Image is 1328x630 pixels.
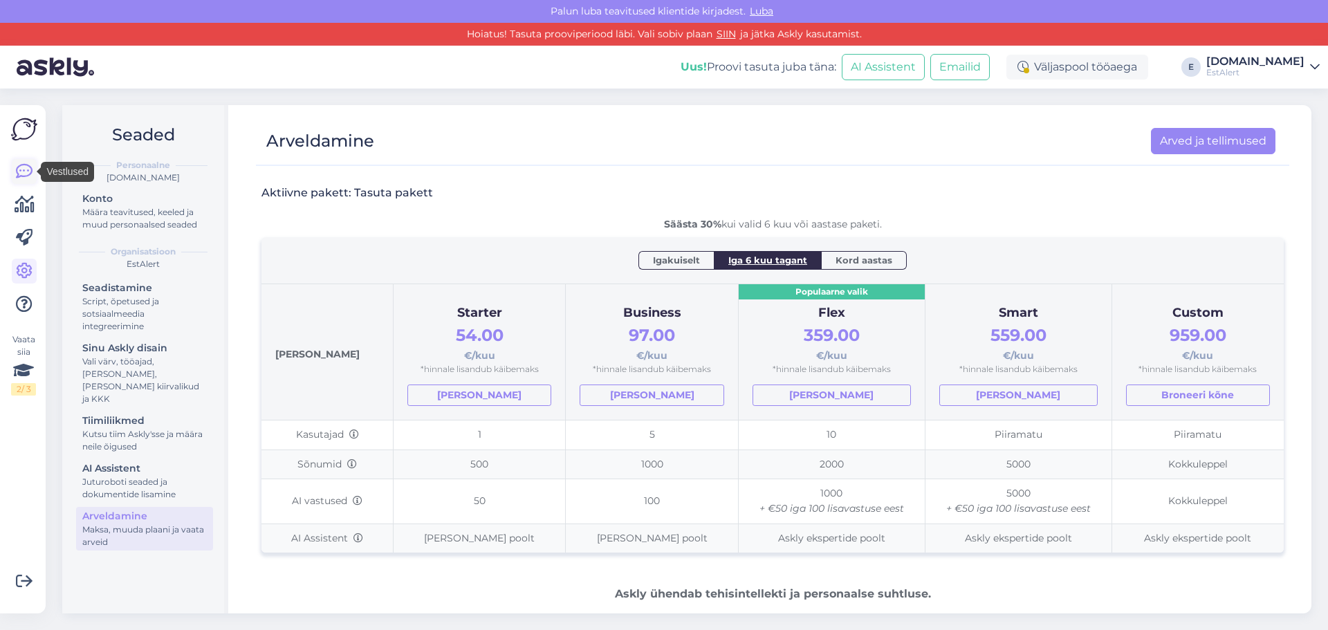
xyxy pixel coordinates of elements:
div: Maksa, muuda plaani ja vaata arveid [82,524,207,548]
div: Arveldamine [82,509,207,524]
div: Populaarne valik [739,284,925,300]
span: Igakuiselt [653,253,700,267]
div: E [1181,57,1201,77]
div: €/kuu [753,322,911,363]
i: + €50 iga 100 lisavastuse eest [946,502,1091,515]
div: Konto [82,192,207,206]
div: Starter [407,304,551,323]
b: Säästa 30% [664,218,721,230]
td: Askly ekspertide poolt [738,524,925,553]
div: Vestlused [41,162,94,182]
td: 1000 [738,479,925,524]
td: 2000 [738,450,925,479]
td: Askly ekspertide poolt [1112,524,1284,553]
a: SIIN [712,28,740,40]
div: Business [580,304,723,323]
div: [DOMAIN_NAME] [73,172,213,184]
b: Organisatsioon [111,245,176,258]
div: Script, õpetused ja sotsiaalmeedia integreerimine [82,295,207,333]
div: *hinnale lisandub käibemaks [407,363,551,376]
a: SeadistamineScript, õpetused ja sotsiaalmeedia integreerimine [76,279,213,335]
td: 5000 [925,450,1112,479]
div: Tiimiliikmed [82,414,207,428]
div: Arveldamine [266,128,374,154]
span: Kord aastas [836,253,892,267]
td: Askly ekspertide poolt [925,524,1112,553]
div: [PERSON_NAME] [275,298,379,406]
div: AI Assistent [82,461,207,476]
span: 959.00 [1170,325,1226,345]
div: €/kuu [1126,322,1270,363]
td: AI vastused [261,479,394,524]
div: Proovi tasuta juba täna: [681,59,836,75]
span: 359.00 [804,325,860,345]
a: [PERSON_NAME] [407,385,551,406]
div: Toetame parimaid tiime, [PERSON_NAME], igas kanalis, igas keeles. [261,586,1284,619]
h3: Aktiivne pakett: Tasuta pakett [261,185,433,201]
span: 97.00 [629,325,675,345]
div: *hinnale lisandub käibemaks [753,363,911,376]
td: Kasutajad [261,420,394,450]
div: Flex [753,304,911,323]
div: €/kuu [407,322,551,363]
span: Iga 6 kuu tagant [728,253,807,267]
td: 500 [394,450,566,479]
td: Kokkuleppel [1112,450,1284,479]
div: Custom [1126,304,1270,323]
a: [DOMAIN_NAME]EstAlert [1206,56,1320,78]
h2: Seaded [73,122,213,148]
div: €/kuu [939,322,1098,363]
div: Sinu Askly disain [82,341,207,355]
td: 100 [566,479,738,524]
td: AI Assistent [261,524,394,553]
div: Smart [939,304,1098,323]
div: Vali värv, tööajad, [PERSON_NAME], [PERSON_NAME] kiirvalikud ja KKK [82,355,207,405]
div: [DOMAIN_NAME] [1206,56,1304,67]
td: Piiramatu [1112,420,1284,450]
td: [PERSON_NAME] poolt [566,524,738,553]
div: €/kuu [580,322,723,363]
div: EstAlert [73,258,213,270]
span: Luba [746,5,777,17]
a: TiimiliikmedKutsu tiim Askly'sse ja määra neile õigused [76,411,213,455]
div: Vaata siia [11,333,36,396]
div: Seadistamine [82,281,207,295]
div: *hinnale lisandub käibemaks [580,363,723,376]
div: kui valid 6 kuu või aastase paketi. [261,217,1284,232]
div: Määra teavitused, keeled ja muud personaalsed seaded [82,206,207,231]
div: EstAlert [1206,67,1304,78]
td: 1 [394,420,566,450]
b: Askly ühendab tehisintellekti ja personaalse suhtluse. [615,587,931,600]
a: [PERSON_NAME] [580,385,723,406]
a: AI AssistentJuturoboti seaded ja dokumentide lisamine [76,459,213,503]
div: Juturoboti seaded ja dokumentide lisamine [82,476,207,501]
a: KontoMäära teavitused, keeled ja muud personaalsed seaded [76,189,213,233]
div: *hinnale lisandub käibemaks [1126,363,1270,376]
a: [PERSON_NAME] [939,385,1098,406]
div: *hinnale lisandub käibemaks [939,363,1098,376]
td: 5 [566,420,738,450]
button: Emailid [930,54,990,80]
a: [PERSON_NAME] [753,385,911,406]
a: Arved ja tellimused [1151,128,1275,154]
div: Kutsu tiim Askly'sse ja määra neile õigused [82,428,207,453]
td: Piiramatu [925,420,1112,450]
a: Sinu Askly disainVali värv, tööajad, [PERSON_NAME], [PERSON_NAME] kiirvalikud ja KKK [76,339,213,407]
td: 1000 [566,450,738,479]
span: 559.00 [990,325,1046,345]
td: Sõnumid [261,450,394,479]
button: AI Assistent [842,54,925,80]
button: Broneeri kõne [1126,385,1270,406]
img: Askly Logo [11,116,37,142]
td: 10 [738,420,925,450]
span: 54.00 [456,325,504,345]
td: Kokkuleppel [1112,479,1284,524]
a: ArveldamineMaksa, muuda plaani ja vaata arveid [76,507,213,550]
div: 2 / 3 [11,383,36,396]
td: 50 [394,479,566,524]
td: [PERSON_NAME] poolt [394,524,566,553]
i: + €50 iga 100 lisavastuse eest [759,502,904,515]
div: Väljaspool tööaega [1006,55,1148,80]
b: Uus! [681,60,707,73]
td: 5000 [925,479,1112,524]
